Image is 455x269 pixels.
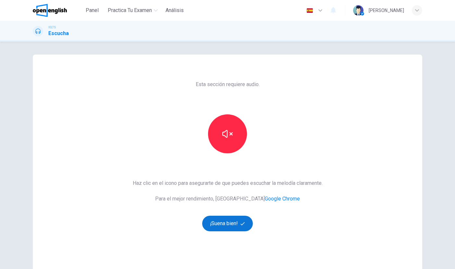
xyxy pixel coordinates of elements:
img: OpenEnglish logo [33,4,67,17]
button: Panel [82,5,103,16]
button: Análisis [163,5,186,16]
span: Practica tu examen [108,6,152,14]
a: Google Chrome [265,196,300,202]
img: Profile picture [353,5,363,16]
div: [PERSON_NAME] [369,6,404,14]
span: Esta sección requiere audio. [196,81,260,88]
span: Análisis [166,6,184,14]
button: ¡Suena bien! [202,216,253,231]
span: IELTS [48,25,56,30]
span: Para el mejor rendimiento, [GEOGRAPHIC_DATA] [133,195,323,203]
button: Practica tu examen [105,5,160,16]
a: OpenEnglish logo [33,4,82,17]
span: Haz clic en el icono para asegurarte de que puedes escuchar la melodía claramente. [133,179,323,187]
h1: Escucha [48,30,69,37]
span: Panel [86,6,99,14]
img: es [306,8,314,13]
